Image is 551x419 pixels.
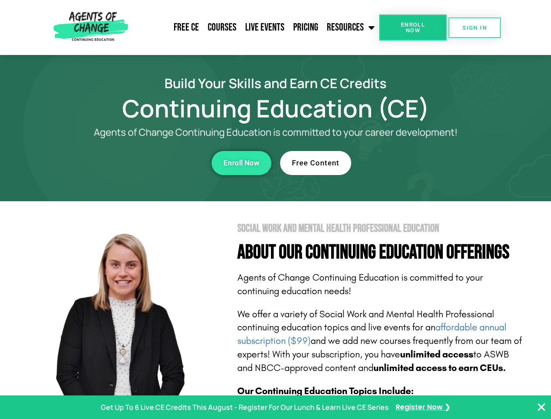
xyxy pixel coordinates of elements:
[448,17,501,38] a: SIGN IN
[237,308,524,375] p: We offer a variety of Social Work and Mental Health Professional continuing education topics and ...
[400,349,473,360] b: unlimited access
[322,17,379,38] a: Resources
[241,17,289,38] a: Live Events
[396,401,450,414] a: Register Now ❯
[237,243,524,262] h4: About Our Continuing Education Offerings
[536,402,547,412] button: Close Banner
[27,98,524,118] h1: Continuing Education (CE)
[203,17,241,38] a: Courses
[223,159,260,167] span: Enroll Now
[393,22,433,33] span: Enroll Now
[379,14,447,41] a: Enroll Now
[280,151,351,175] a: Free Content
[237,223,524,234] h2: Social Work and Mental Health Professional Education
[292,159,339,167] span: Free Content
[237,272,483,297] span: Agents of Change Continuing Education is committed to your continuing education needs!
[289,17,322,38] a: Pricing
[212,151,271,175] a: Enroll Now
[237,385,414,397] b: Our Continuing Education Topics Include:
[462,25,487,31] span: SIGN IN
[27,77,524,89] h2: Build Your Skills and Earn CE Credits
[169,17,203,38] a: Free CE
[131,17,379,38] nav: Menu
[101,401,389,414] p: Get Up To 6 Live CE Credits This August - Register For Our Lunch & Learn Live CE Series
[373,362,506,374] b: unlimited access to earn CEUs.
[62,127,489,138] p: Agents of Change Continuing Education is committed to your career development!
